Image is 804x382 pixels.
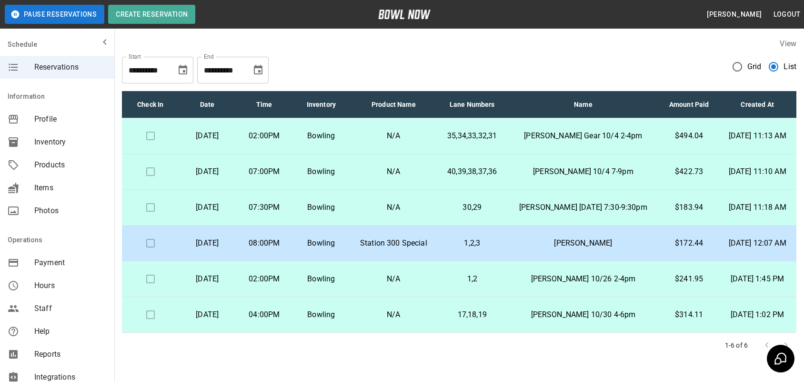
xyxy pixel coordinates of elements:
[187,309,229,320] p: [DATE]
[514,166,652,177] p: [PERSON_NAME] 10/4 7-9pm
[660,91,718,118] th: Amount Paid
[784,61,796,72] span: List
[357,237,430,249] p: Station 300 Special
[438,91,507,118] th: Lane Numbers
[378,10,431,19] img: logo
[667,130,711,142] p: $494.04
[726,202,789,213] p: [DATE] 11:18 AM
[445,273,499,285] p: 1,2
[357,273,430,285] p: N/A
[445,202,499,213] p: 30,29
[301,130,342,142] p: Bowling
[187,273,229,285] p: [DATE]
[5,5,104,24] button: Pause Reservations
[725,341,748,350] p: 1-6 of 6
[243,309,285,320] p: 04:00PM
[34,257,107,268] span: Payment
[770,6,804,23] button: Logout
[249,61,268,80] button: Choose date, selected date is Oct 30, 2025
[357,202,430,213] p: N/A
[301,273,342,285] p: Bowling
[34,349,107,360] span: Reports
[667,309,711,320] p: $314.11
[514,273,652,285] p: [PERSON_NAME] 10/26 2-4pm
[667,202,711,213] p: $183.94
[173,61,192,80] button: Choose date, selected date is Sep 30, 2025
[293,91,350,118] th: Inventory
[667,166,711,177] p: $422.73
[514,309,652,320] p: [PERSON_NAME] 10/30 4-6pm
[357,309,430,320] p: N/A
[726,273,789,285] p: [DATE] 1:45 PM
[34,136,107,148] span: Inventory
[507,91,660,118] th: Name
[179,91,236,118] th: Date
[122,91,179,118] th: Check In
[34,205,107,217] span: Photos
[301,202,342,213] p: Bowling
[780,39,796,48] label: View
[34,182,107,194] span: Items
[243,273,285,285] p: 02:00PM
[726,237,789,249] p: [DATE] 12:07 AM
[34,159,107,171] span: Products
[187,237,229,249] p: [DATE]
[301,237,342,249] p: Bowling
[667,237,711,249] p: $172.44
[34,114,107,125] span: Profile
[187,202,229,213] p: [DATE]
[243,130,285,142] p: 02:00PM
[445,166,499,177] p: 40,39,38,37,36
[236,91,293,118] th: Time
[445,237,499,249] p: 1,2,3
[187,130,229,142] p: [DATE]
[34,62,107,73] span: Reservations
[703,6,765,23] button: [PERSON_NAME]
[34,326,107,337] span: Help
[514,130,652,142] p: [PERSON_NAME] Gear 10/4 2-4pm
[357,166,430,177] p: N/A
[445,309,499,320] p: 17,18,19
[357,130,430,142] p: N/A
[301,166,342,177] p: Bowling
[108,5,195,24] button: Create Reservation
[350,91,437,118] th: Product Name
[34,303,107,314] span: Staff
[445,130,499,142] p: 35,34,33,32,31
[747,61,762,72] span: Grid
[34,280,107,291] span: Hours
[726,166,789,177] p: [DATE] 11:10 AM
[667,273,711,285] p: $241.95
[187,166,229,177] p: [DATE]
[243,202,285,213] p: 07:30PM
[718,91,796,118] th: Created At
[301,309,342,320] p: Bowling
[726,130,789,142] p: [DATE] 11:13 AM
[726,309,789,320] p: [DATE] 1:02 PM
[243,166,285,177] p: 07:00PM
[514,237,652,249] p: [PERSON_NAME]
[514,202,652,213] p: [PERSON_NAME] [DATE] 7:30-9:30pm
[243,237,285,249] p: 08:00PM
